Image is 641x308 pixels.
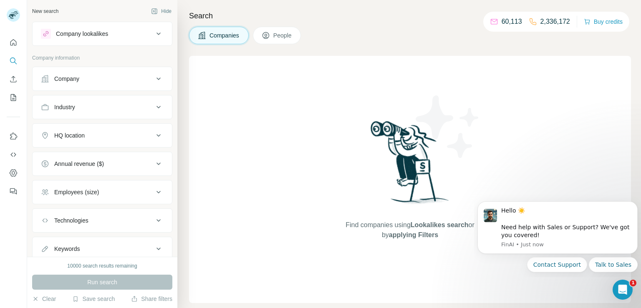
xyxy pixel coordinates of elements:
iframe: Intercom live chat [613,280,633,300]
p: 60,113 [502,17,522,27]
button: My lists [7,90,20,105]
button: Employees (size) [33,182,172,202]
button: Hide [145,5,177,18]
button: Enrich CSV [7,72,20,87]
button: Use Surfe on LinkedIn [7,129,20,144]
span: Lookalikes search [411,221,469,228]
span: Companies [209,31,240,40]
iframe: Intercom notifications message [474,194,641,277]
button: Save search [72,295,115,303]
p: Company information [32,54,172,62]
div: Keywords [54,245,80,253]
div: New search [32,8,58,15]
button: Company [33,69,172,89]
button: Technologies [33,210,172,230]
p: 2,336,172 [540,17,570,27]
div: HQ location [54,131,85,140]
div: 10000 search results remaining [67,262,137,270]
button: Use Surfe API [7,147,20,162]
h4: Search [189,10,631,22]
img: Surfe Illustration - Stars [410,89,485,164]
div: Industry [54,103,75,111]
button: Search [7,53,20,68]
button: Keywords [33,239,172,259]
div: Employees (size) [54,188,99,196]
button: Quick start [7,35,20,50]
button: HQ location [33,125,172,145]
button: Clear [32,295,56,303]
span: Find companies using or by [343,220,477,240]
button: Industry [33,97,172,117]
button: Dashboard [7,165,20,180]
button: Company lookalikes [33,24,172,44]
span: applying Filters [389,231,438,238]
div: Technologies [54,216,88,225]
span: People [273,31,293,40]
span: 1 [630,280,636,286]
button: Buy credits [584,16,623,28]
button: Feedback [7,184,20,199]
div: Company lookalikes [56,30,108,38]
div: Company [54,75,79,83]
button: Share filters [131,295,172,303]
img: Avatar [7,8,20,22]
button: Annual revenue ($) [33,154,172,174]
div: Annual revenue ($) [54,160,104,168]
img: Surfe Illustration - Woman searching with binoculars [367,119,454,212]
